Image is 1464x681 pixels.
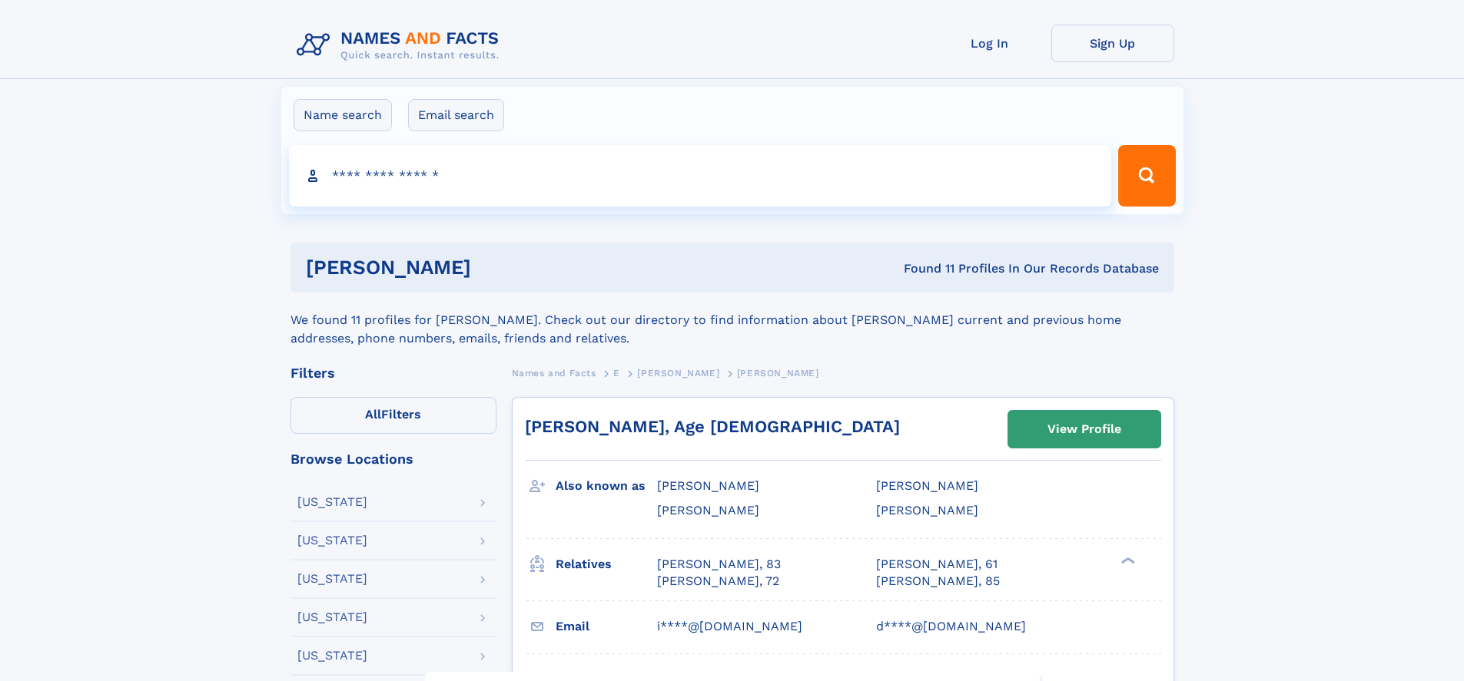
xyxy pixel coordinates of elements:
a: [PERSON_NAME], 85 [876,573,1000,590]
span: [PERSON_NAME] [637,368,719,379]
label: Email search [408,99,504,131]
a: Sign Up [1051,25,1174,62]
div: View Profile [1047,412,1121,447]
h3: Relatives [556,551,657,577]
div: [US_STATE] [297,534,367,547]
h1: [PERSON_NAME] [306,258,688,277]
a: View Profile [1008,411,1160,448]
a: [PERSON_NAME], 61 [876,556,998,573]
a: [PERSON_NAME], Age [DEMOGRAPHIC_DATA] [525,417,900,436]
div: Browse Locations [290,452,496,466]
a: [PERSON_NAME], 72 [657,573,779,590]
h3: Email [556,613,657,640]
a: [PERSON_NAME], 83 [657,556,781,573]
label: Filters [290,397,496,434]
span: All [365,407,381,421]
div: [US_STATE] [297,496,367,508]
a: [PERSON_NAME] [637,363,719,382]
div: Filters [290,366,496,380]
span: [PERSON_NAME] [657,478,759,493]
button: Search Button [1118,145,1175,207]
div: [US_STATE] [297,573,367,585]
div: [US_STATE] [297,611,367,623]
h3: Also known as [556,473,657,499]
div: [US_STATE] [297,650,367,662]
span: [PERSON_NAME] [876,503,978,517]
span: E [613,368,620,379]
a: Names and Facts [512,363,596,382]
a: Log In [928,25,1051,62]
div: ❯ [1117,555,1136,565]
img: Logo Names and Facts [290,25,512,66]
label: Name search [294,99,392,131]
span: [PERSON_NAME] [657,503,759,517]
input: search input [289,145,1112,207]
span: [PERSON_NAME] [876,478,978,493]
a: E [613,363,620,382]
div: Found 11 Profiles In Our Records Database [687,260,1159,277]
div: We found 11 profiles for [PERSON_NAME]. Check out our directory to find information about [PERSON... [290,293,1174,348]
span: [PERSON_NAME] [737,368,819,379]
